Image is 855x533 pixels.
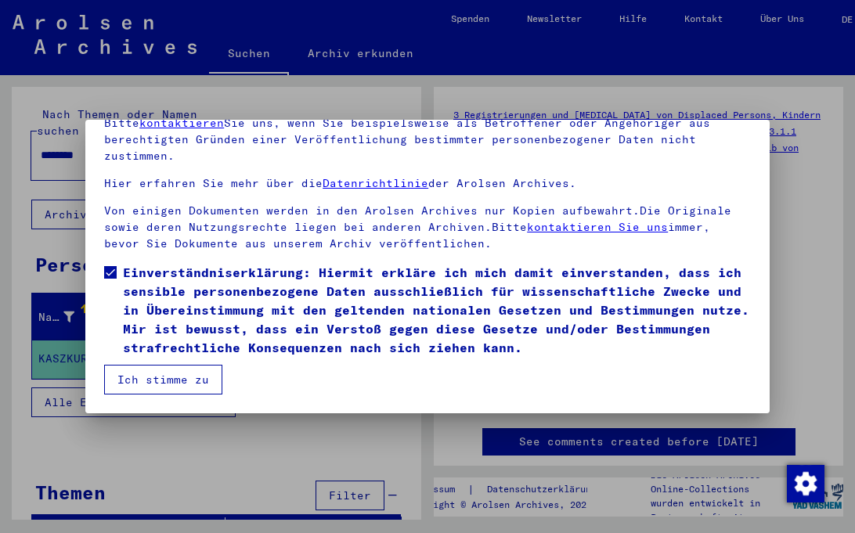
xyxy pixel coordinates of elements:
[787,465,824,502] img: Zustimmung ändern
[104,115,751,164] p: Bitte Sie uns, wenn Sie beispielsweise als Betroffener oder Angehöriger aus berechtigten Gründen ...
[104,365,222,394] button: Ich stimme zu
[123,263,751,357] span: Einverständniserklärung: Hiermit erkläre ich mich damit einverstanden, dass ich sensible personen...
[527,220,668,234] a: kontaktieren Sie uns
[139,116,224,130] a: kontaktieren
[104,203,751,252] p: Von einigen Dokumenten werden in den Arolsen Archives nur Kopien aufbewahrt.Die Originale sowie d...
[104,175,751,192] p: Hier erfahren Sie mehr über die der Arolsen Archives.
[323,176,428,190] a: Datenrichtlinie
